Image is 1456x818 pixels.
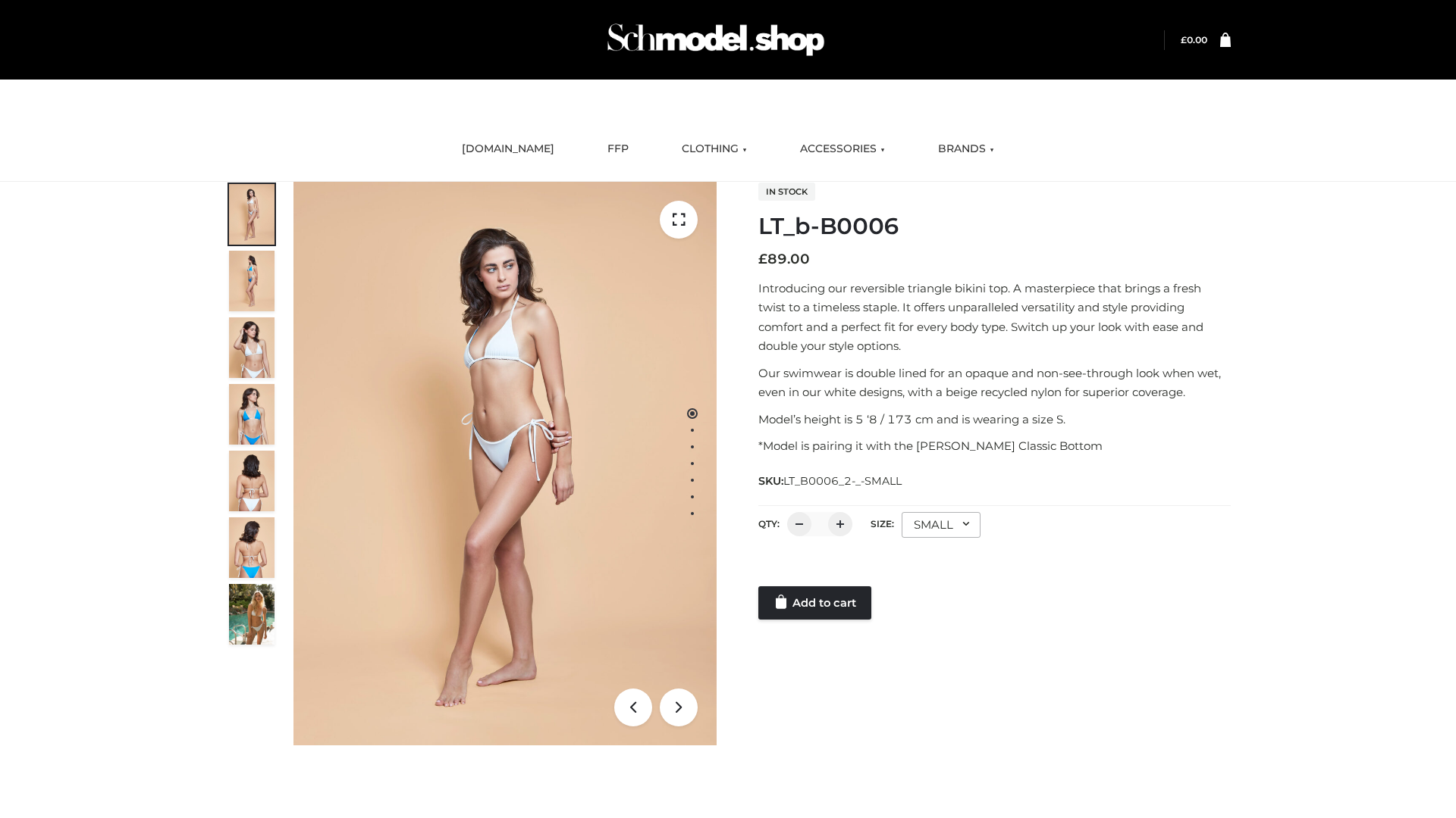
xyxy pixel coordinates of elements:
[670,133,758,166] a: CLOTHING
[758,364,1231,402] p: Our swimwear is double lined for an opaque and non-see-through look when wet, even in our white d...
[229,517,275,578] img: ArielClassicBikiniTop_CloudNine_AzureSky_OW114ECO_8-scaled.jpg
[758,410,1231,429] p: Model’s height is 5 ‘8 / 173 cm and is wearing a size S.
[758,436,1231,456] p: *Model is pairing it with the [PERSON_NAME] Classic Bottom
[758,251,767,267] span: £
[758,472,903,490] span: SKU:
[758,251,810,267] bdi: 89.00
[758,518,780,529] label: QTY:
[229,584,275,645] img: Arieltop_CloudNine_AzureSky2.jpg
[783,474,902,488] span: LT_B0006_2-_-SMALL
[927,133,1006,166] a: BRANDS
[758,586,871,620] a: Add to cart
[450,133,566,166] a: [DOMAIN_NAME]
[789,133,896,166] a: ACCESSORIES
[1181,34,1207,45] bdi: 0.00
[229,451,275,511] img: ArielClassicBikiniTop_CloudNine_AzureSky_OW114ECO_7-scaled.jpg
[229,251,275,311] img: ArielClassicBikiniTop_CloudNine_AzureSky_OW114ECO_2-scaled.jpg
[1181,34,1187,45] span: £
[758,213,1231,240] h1: LT_b-B0006
[229,184,275,245] img: ArielClassicBikiniTop_CloudNine_AzureSky_OW114ECO_1-scaled.jpg
[871,518,894,529] label: Size:
[758,279,1231,356] p: Introducing our reversible triangle bikini top. A masterpiece that brings a fresh twist to a time...
[902,512,981,538] div: SMALL
[229,384,275,445] img: ArielClassicBikiniTop_CloudNine_AzureSky_OW114ECO_4-scaled.jpg
[596,133,640,166] a: FFP
[229,317,275,378] img: ArielClassicBikiniTop_CloudNine_AzureSky_OW114ECO_3-scaled.jpg
[293,182,717,745] img: ArielClassicBikiniTop_CloudNine_AzureSky_OW114ECO_1
[758,183,815,201] span: In stock
[602,10,830,70] img: Schmodel Admin 964
[1181,34,1207,45] a: £0.00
